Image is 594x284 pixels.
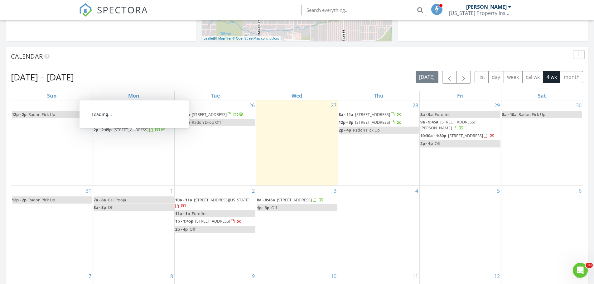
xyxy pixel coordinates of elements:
span: [STREET_ADDRESS] [113,127,148,132]
button: month [560,71,583,83]
a: 10a - 11a [STREET_ADDRESS][US_STATE] [175,196,255,210]
span: 2p - 4p [339,127,351,133]
span: [STREET_ADDRESS] [195,218,230,224]
span: 10a - 1p [94,119,108,125]
input: Search everything... [302,4,426,16]
span: Off [190,226,196,232]
span: 9a - 12p [175,112,190,117]
span: Radon Pick Up [110,112,137,117]
a: SPECTORA [79,8,148,22]
span: [STREET_ADDRESS][US_STATE] [194,197,249,203]
span: 8a - 8p [94,205,106,210]
span: [STREET_ADDRESS] [192,112,227,117]
a: © MapTiler [215,36,232,40]
span: [STREET_ADDRESS][PERSON_NAME] [420,119,475,131]
span: 1p - 3p [257,205,269,210]
a: Go to September 4, 2025 [414,186,419,196]
a: Friday [456,91,465,100]
span: 8a - 9a [420,112,433,117]
span: 9a - 9:45a [420,119,438,125]
span: 8a - 11a [339,112,353,117]
a: Go to August 28, 2025 [411,100,419,110]
a: 8a - 8:45a [STREET_ADDRESS] [257,197,324,203]
a: 1p - 1:45p [STREET_ADDRESS] [175,218,242,224]
div: | [202,36,281,41]
span: [STREET_ADDRESS] [277,197,312,203]
a: Thursday [373,91,385,100]
td: Go to August 27, 2025 [256,100,338,186]
span: Call Pooja [108,197,126,203]
span: Radon Pick Up [519,112,545,117]
td: Go to September 5, 2025 [419,185,501,271]
a: © OpenStreetMap contributors [233,36,279,40]
a: 10a - 11a [STREET_ADDRESS][US_STATE] [175,197,249,209]
a: 8a - 11a [STREET_ADDRESS] [339,112,402,117]
span: 12p - 1p [175,119,190,125]
span: 11a - 1p [175,211,190,216]
span: Radon Drop Off [192,119,221,125]
a: 12p - 3p [STREET_ADDRESS] [339,119,419,126]
a: Wednesday [290,91,303,100]
span: [STREET_ADDRESS] [448,133,483,138]
a: Go to August 27, 2025 [330,100,338,110]
span: 12p - 2p [12,112,27,117]
span: 2p - 4p [420,141,433,146]
a: 9a - 12p [STREET_ADDRESS] [175,111,255,118]
button: list [475,71,489,83]
img: The Best Home Inspection Software - Spectora [79,3,93,17]
span: 7a - 8a [94,197,106,203]
span: Off [271,205,277,210]
iframe: Intercom live chat [573,263,588,278]
a: 9a - 9:45a [STREET_ADDRESS][PERSON_NAME] [420,118,500,132]
div: [PERSON_NAME] [466,4,507,10]
span: 8a - 8:45a [257,197,275,203]
a: Go to September 9, 2025 [251,271,256,281]
a: Monday [127,91,141,100]
td: Go to September 3, 2025 [256,185,338,271]
a: Go to September 5, 2025 [496,186,501,196]
a: Go to September 11, 2025 [411,271,419,281]
a: Saturday [537,91,547,100]
a: Go to September 2, 2025 [251,186,256,196]
span: [STREET_ADDRESS] [355,112,390,117]
td: Go to August 24, 2025 [11,100,93,186]
td: Go to August 25, 2025 [93,100,175,186]
td: Go to August 26, 2025 [175,100,256,186]
span: 8a - 10a [94,112,108,117]
span: 10 [586,263,593,268]
a: Go to August 24, 2025 [85,100,93,110]
a: Tuesday [210,91,221,100]
a: Leaflet [204,36,214,40]
button: [DATE] [416,71,438,83]
span: 10a - 11a [175,197,192,203]
a: 10a - 1p [STREET_ADDRESS] [94,119,163,125]
td: Go to August 28, 2025 [338,100,419,186]
td: Go to August 31, 2025 [11,185,93,271]
a: Go to August 25, 2025 [166,100,174,110]
button: Previous [442,71,457,84]
td: Go to September 2, 2025 [175,185,256,271]
a: 2p - 2:45p [STREET_ADDRESS] [94,126,174,134]
a: Go to August 29, 2025 [493,100,501,110]
a: 9a - 9:45a [STREET_ADDRESS][PERSON_NAME] [420,119,475,131]
span: Radon Pick Up [353,127,380,133]
a: Go to September 1, 2025 [169,186,174,196]
span: Eurofins [435,112,450,117]
a: 8a - 11a [STREET_ADDRESS] [339,111,419,118]
button: cal wk [522,71,543,83]
div: Colorado Property Inspectors, LLC [449,10,511,16]
a: Go to September 7, 2025 [87,271,93,281]
span: Radon Pick Up [28,112,55,117]
span: 1p - 1:45p [175,218,193,224]
td: Go to August 30, 2025 [501,100,583,186]
td: Go to September 6, 2025 [501,185,583,271]
span: 10:30a - 1:30p [420,133,446,138]
a: 1p - 1:45p [STREET_ADDRESS] [175,218,255,225]
td: Go to August 29, 2025 [419,100,501,186]
span: 2p - 2:45p [94,127,112,132]
a: 2p - 2:45p [STREET_ADDRESS] [94,127,166,132]
button: Next [456,71,471,84]
a: Go to September 8, 2025 [169,271,174,281]
a: 9a - 12p [STREET_ADDRESS] [175,112,244,117]
a: 10:30a - 1:30p [STREET_ADDRESS] [420,132,500,140]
